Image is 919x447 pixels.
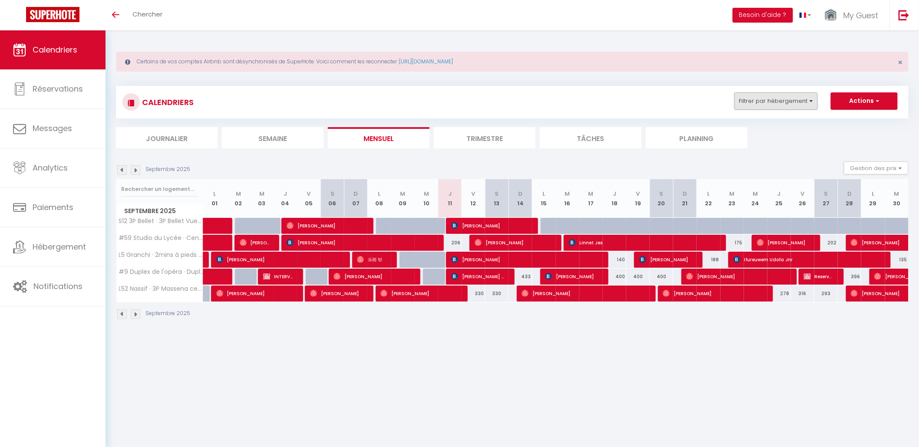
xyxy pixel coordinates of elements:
span: Paiements [33,202,73,213]
li: Planning [646,127,747,148]
div: 400 [626,269,650,285]
abbr: M [424,190,429,198]
abbr: S [660,190,664,198]
th: 26 [791,179,814,218]
th: 21 [673,179,697,218]
span: #9 Duplex de l'opéra · Duplex de l'Opéra, Vue Mer - Terrasse & AC [118,269,205,275]
div: 140 [603,252,626,268]
span: Messages [33,123,72,134]
button: Actions [831,92,898,110]
abbr: L [214,190,216,198]
abbr: L [378,190,381,198]
abbr: M [259,190,264,198]
span: Linnet Jes [569,234,717,251]
abbr: S [824,190,828,198]
span: L52 Nassif · 3P Massena central, à deux pas de la mer/AC [118,286,205,292]
button: Gestion des prix [844,161,909,174]
span: [PERSON_NAME] [545,268,600,285]
abbr: M [753,190,758,198]
th: 06 [321,179,344,218]
div: 175 [721,235,744,251]
th: 08 [367,179,391,218]
img: logout [899,10,909,20]
span: [PERSON_NAME] [380,285,459,302]
li: Tâches [540,127,641,148]
abbr: D [847,190,852,198]
th: 12 [462,179,485,218]
div: 316 [791,286,814,302]
span: Reservation Proprietaire [804,268,835,285]
div: 396 [838,269,861,285]
div: 206 [438,235,462,251]
th: 24 [744,179,767,218]
span: × [898,57,903,68]
div: 188 [697,252,720,268]
span: Analytics [33,162,68,173]
th: 04 [274,179,297,218]
span: Réservations [33,83,83,94]
abbr: D [683,190,687,198]
abbr: L [543,190,545,198]
span: Calendriers [33,44,77,55]
li: Mensuel [328,127,430,148]
span: #59 Studio du Lycée · Central balcon à 5mins Vieux Nice & Mer Clim WIFI [118,235,205,241]
span: Ifureuwem Udofa Jnr [734,251,882,268]
li: Journalier [116,127,218,148]
div: 135 [885,252,909,268]
th: 19 [626,179,650,218]
th: 29 [861,179,885,218]
abbr: S [495,190,499,198]
span: [PERSON_NAME] [475,234,553,251]
div: 293 [814,286,838,302]
span: [PERSON_NAME] [451,217,529,234]
th: 25 [767,179,791,218]
span: [PERSON_NAME] [757,234,812,251]
abbr: S [331,190,334,198]
th: 13 [485,179,509,218]
th: 30 [885,179,909,218]
span: L5 Granchi · 2mins à pieds de La Promenade Coeur du [GEOGRAPHIC_DATA] [118,252,205,258]
abbr: M [400,190,406,198]
div: 278 [767,286,791,302]
span: Septembre 2025 [116,205,203,217]
h3: CALENDRIERS [140,92,194,112]
iframe: Chat [882,408,912,440]
span: [PERSON_NAME] [451,251,600,268]
th: 28 [838,179,861,218]
abbr: V [636,190,640,198]
abbr: M [236,190,241,198]
div: Certains de vos comptes Airbnb sont désynchronisés de SuperHote. Voici comment les reconnecter : [116,52,909,72]
span: [PERSON_NAME] [240,234,271,251]
th: 07 [344,179,367,218]
p: Septembre 2025 [145,165,190,174]
th: 20 [650,179,673,218]
span: [PERSON_NAME] [216,251,341,268]
th: 09 [391,179,415,218]
div: 433 [509,269,532,285]
span: [PERSON_NAME] [334,268,412,285]
abbr: J [448,190,452,198]
div: 400 [603,269,626,285]
th: 05 [297,179,321,218]
abbr: M [565,190,570,198]
span: INTERVENTION [PERSON_NAME] + DESINFECTINO GIBBUMS SUR 2JRS X [263,268,294,285]
th: 01 [203,179,227,218]
div: 330 [485,286,509,302]
input: Rechercher un logement... [121,181,198,197]
img: ... [824,8,837,23]
th: 17 [579,179,603,218]
span: [PERSON_NAME] [663,285,764,302]
div: 400 [650,269,673,285]
button: Close [898,59,903,66]
span: Hébergement [33,241,86,252]
li: Semaine [222,127,324,148]
th: 10 [415,179,438,218]
span: [PERSON_NAME] [686,268,788,285]
abbr: M [588,190,594,198]
button: Filtrer par hébergement [734,92,818,110]
th: 02 [227,179,250,218]
span: S12 3P Bellet · 3P Bellet VueMer et montagne/Parking,Terrasse&CLIM [118,218,205,224]
abbr: L [707,190,710,198]
button: Ouvrir le widget de chat LiveChat [7,3,33,30]
th: 11 [438,179,462,218]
